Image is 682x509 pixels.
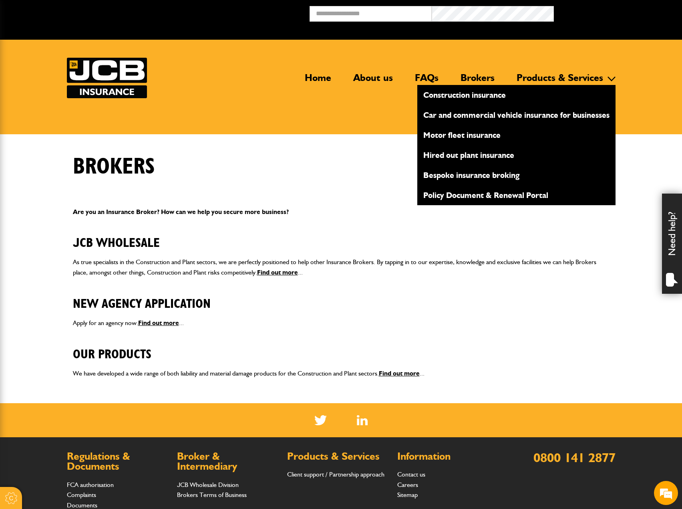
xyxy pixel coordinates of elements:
a: Client support / Partnership approach [287,471,384,478]
a: Complaints [67,491,96,499]
a: JCB Wholesale Division [177,481,239,489]
a: Brokers [455,72,501,90]
h1: Brokers [73,154,155,180]
a: 0800 141 2877 [533,450,616,465]
p: We have developed a wide range of both liability and material damage products for the Constructio... [73,368,610,379]
a: LinkedIn [357,415,368,425]
a: Bespoke insurance broking [417,168,616,182]
a: Policy Document & Renewal Portal [417,188,616,202]
a: Contact us [397,471,425,478]
p: As true specialists in the Construction and Plant sectors, we are perfectly positioned to help ot... [73,257,610,277]
div: Need help? [662,194,682,294]
a: JCB Insurance Services [67,58,147,98]
img: Linked In [357,415,368,425]
a: Hired out plant insurance [417,148,616,162]
a: Careers [397,481,418,489]
img: Twitter [314,415,327,425]
h2: Information [397,451,499,462]
a: Documents [67,501,97,509]
h2: Broker & Intermediary [177,451,279,472]
p: Apply for an agency now. ... [73,318,610,328]
a: Find out more [138,319,179,327]
a: Find out more [379,370,420,377]
p: Are you an Insurance Broker? How can we help you secure more business? [73,207,610,217]
a: Sitemap [397,491,418,499]
a: Motor fleet insurance [417,128,616,142]
a: About us [347,72,399,90]
h2: Our Products [73,335,610,362]
a: Brokers Terms of Business [177,491,247,499]
h2: Regulations & Documents [67,451,169,472]
a: FAQs [409,72,445,90]
a: Car and commercial vehicle insurance for businesses [417,108,616,122]
a: Home [299,72,337,90]
a: FCA authorisation [67,481,114,489]
a: Find out more [257,269,298,276]
h2: New Agency Application [73,284,610,311]
img: JCB Insurance Services logo [67,58,147,98]
h2: JCB Wholesale [73,223,610,250]
a: Construction insurance [417,88,616,102]
h2: Products & Services [287,451,389,462]
button: Broker Login [554,6,676,18]
a: Products & Services [511,72,609,90]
